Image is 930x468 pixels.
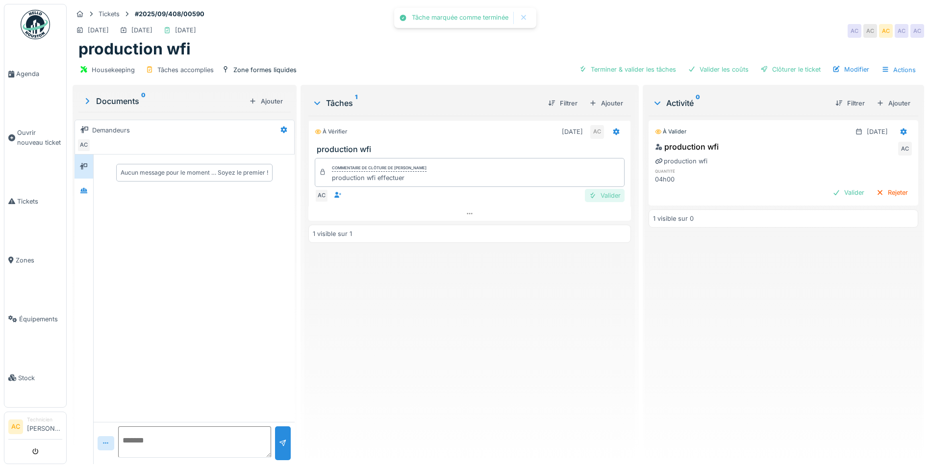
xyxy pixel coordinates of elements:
[92,65,135,75] div: Housekeeping
[245,95,287,108] div: Ajouter
[77,138,91,152] div: AC
[653,214,694,223] div: 1 visible sur 0
[141,95,146,107] sup: 0
[16,69,62,78] span: Agenda
[175,26,196,35] div: [DATE]
[355,97,357,109] sup: 1
[19,314,62,324] span: Équipements
[872,186,912,199] div: Rejeter
[317,145,627,154] h3: production wfi
[233,65,297,75] div: Zone formes liquides
[131,9,208,19] strong: #2025/09/408/00590
[17,128,62,147] span: Ouvrir nouveau ticket
[8,419,23,434] li: AC
[18,373,62,383] span: Stock
[575,63,680,76] div: Terminer & valider les tâches
[848,24,861,38] div: AC
[877,63,920,77] div: Actions
[332,165,427,172] div: Commentaire de clôture de [PERSON_NAME]
[653,97,828,109] div: Activité
[655,175,738,184] div: 04h00
[8,416,62,440] a: AC Technicien[PERSON_NAME]
[863,24,877,38] div: AC
[873,97,914,110] div: Ajouter
[157,65,214,75] div: Tâches accomplies
[655,128,686,136] div: À valider
[655,141,719,153] div: production wfi
[655,168,738,174] h6: quantité
[27,416,62,423] div: Technicien
[829,186,868,199] div: Valider
[412,14,508,22] div: Tâche marquée comme terminée
[4,348,66,407] a: Stock
[4,172,66,231] a: Tickets
[829,63,873,76] div: Modifier
[831,97,869,110] div: Filtrer
[590,125,604,139] div: AC
[121,168,268,177] div: Aucun message pour le moment … Soyez le premier !
[562,127,583,136] div: [DATE]
[655,156,707,166] div: production wfi
[16,256,62,265] span: Zones
[898,142,912,156] div: AC
[544,97,581,110] div: Filtrer
[332,173,427,182] div: production wfi effectuer
[696,97,700,109] sup: 0
[4,289,66,348] a: Équipements
[910,24,924,38] div: AC
[684,63,753,76] div: Valider les coûts
[4,45,66,104] a: Agenda
[21,10,50,39] img: Badge_color-CXgf-gQk.svg
[92,126,130,135] div: Demandeurs
[131,26,152,35] div: [DATE]
[756,63,825,76] div: Clôturer le ticket
[17,197,62,206] span: Tickets
[4,231,66,289] a: Zones
[88,26,109,35] div: [DATE]
[27,416,62,437] li: [PERSON_NAME]
[315,189,328,203] div: AC
[315,128,347,136] div: À vérifier
[867,127,888,136] div: [DATE]
[82,95,245,107] div: Documents
[78,40,191,58] h1: production wfi
[895,24,908,38] div: AC
[312,97,540,109] div: Tâches
[585,97,627,110] div: Ajouter
[99,9,120,19] div: Tickets
[313,229,352,238] div: 1 visible sur 1
[879,24,893,38] div: AC
[4,104,66,172] a: Ouvrir nouveau ticket
[585,189,625,202] div: Valider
